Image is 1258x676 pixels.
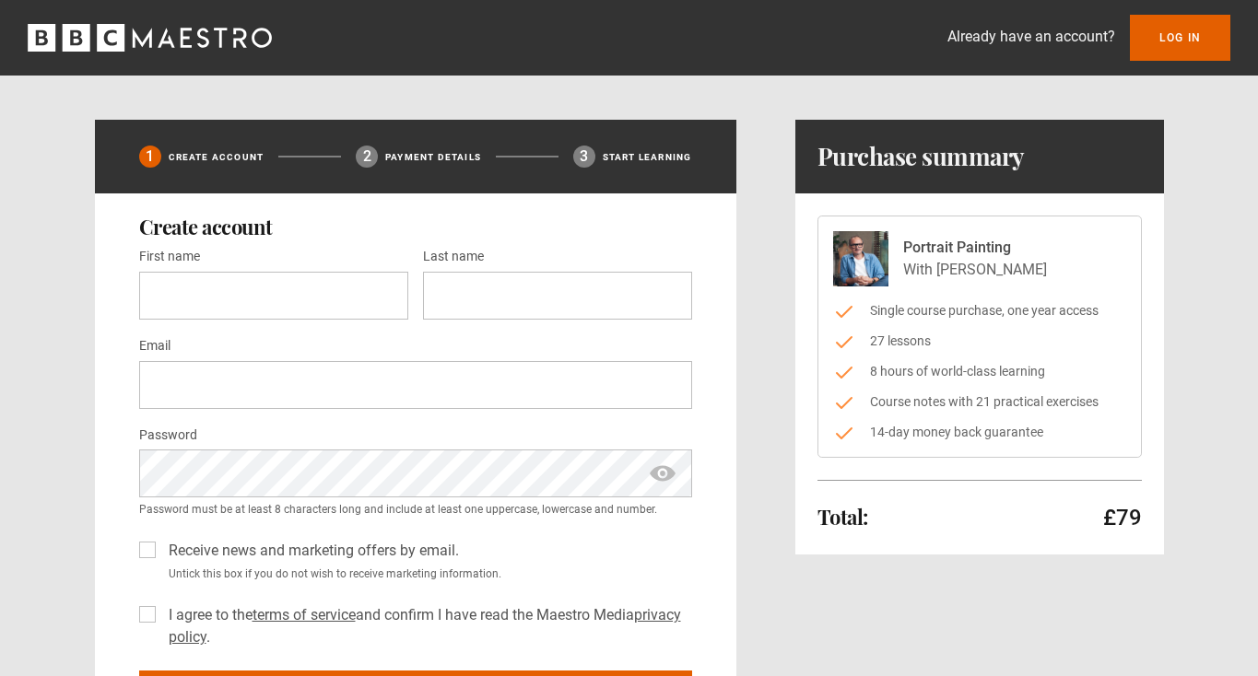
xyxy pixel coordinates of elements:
h2: Create account [139,216,692,238]
svg: BBC Maestro [28,24,272,52]
div: 2 [356,146,378,168]
a: Log In [1130,15,1230,61]
h1: Purchase summary [817,142,1025,171]
a: terms of service [253,606,356,624]
small: Password must be at least 8 characters long and include at least one uppercase, lowercase and num... [139,501,692,518]
label: Email [139,335,170,357]
li: 8 hours of world-class learning [833,362,1126,381]
li: Single course purchase, one year access [833,301,1126,321]
h2: Total: [817,506,868,528]
p: Payment details [385,150,481,164]
li: 14-day money back guarantee [833,423,1126,442]
p: Already have an account? [947,26,1115,48]
li: Course notes with 21 practical exercises [833,392,1126,412]
p: Start learning [603,150,692,164]
p: Portrait Painting [903,237,1047,259]
div: 3 [573,146,595,168]
p: Create Account [169,150,265,164]
p: £79 [1103,503,1142,532]
div: 1 [139,146,161,168]
li: 27 lessons [833,332,1126,351]
label: Receive news and marketing offers by email. [161,540,459,562]
small: Untick this box if you do not wish to receive marketing information. [161,565,692,582]
label: I agree to the and confirm I have read the Maestro Media . [161,604,692,648]
p: With [PERSON_NAME] [903,259,1047,281]
span: show password [648,449,677,497]
label: Last name [423,246,484,268]
label: First name [139,246,200,268]
label: Password [139,425,197,447]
